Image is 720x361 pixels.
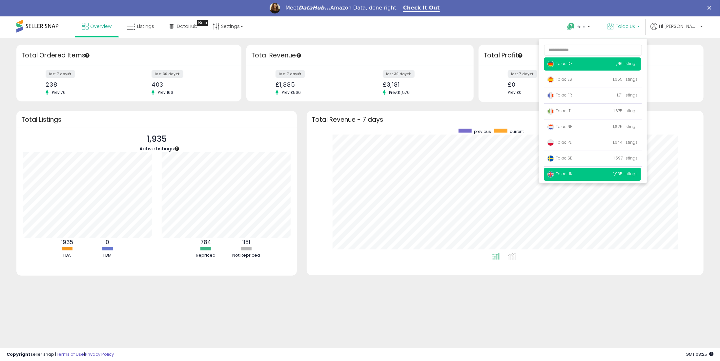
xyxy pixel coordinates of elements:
[386,90,413,95] span: Prev: £1,576
[547,171,554,178] img: uk.png
[547,155,572,161] span: Tolac SE
[547,108,554,115] img: italy.png
[122,16,159,36] a: Listings
[483,51,699,60] h3: Total Profit
[577,24,586,30] span: Help
[46,81,124,88] div: 238
[613,139,638,145] span: 1,644 listings
[177,23,197,30] span: DataHub
[165,16,202,36] a: DataHub
[208,16,248,36] a: Settings
[296,53,302,58] div: Tooltip anchor
[547,61,572,66] span: Tolac DE
[227,252,266,259] div: Not Repriced
[613,171,638,177] span: 1,935 listings
[617,92,638,98] span: 1,711 listings
[21,117,292,122] h3: Total Listings
[547,155,554,162] img: sweden.png
[90,23,112,30] span: Overview
[547,139,554,146] img: poland.png
[139,133,174,145] p: 1,935
[48,252,87,259] div: FBA
[614,81,692,88] div: £0
[615,61,638,66] span: 1,716 listings
[139,145,174,152] span: Active Listings
[383,70,415,78] label: last 30 days
[84,53,90,58] div: Tooltip anchor
[383,81,462,88] div: £3,181
[77,16,116,36] a: Overview
[312,117,699,122] h3: Total Revenue - 7 days
[276,81,355,88] div: £1,885
[137,23,154,30] span: Listings
[613,124,638,129] span: 1,625 listings
[154,90,176,95] span: Prev: 166
[708,6,714,10] div: Close
[174,146,180,152] div: Tooltip anchor
[88,252,127,259] div: FBM
[562,17,597,38] a: Help
[614,155,638,161] span: 1,597 listings
[510,129,524,134] span: current
[547,139,571,145] span: Tolac PL
[251,51,469,60] h3: Total Revenue
[602,16,645,38] a: Tolac UK
[197,20,208,26] div: Tooltip anchor
[152,70,183,78] label: last 30 days
[547,76,554,83] img: spain.png
[270,3,280,13] img: Profile image for Georgie
[547,61,554,67] img: germany.png
[547,108,571,114] span: Tolac IT
[547,92,554,99] img: france.png
[278,90,304,95] span: Prev: £566
[614,108,638,114] span: 1,675 listings
[547,92,572,98] span: Tolac FR
[242,238,250,246] b: 1151
[474,129,491,134] span: previous
[508,90,522,95] span: Prev: £0
[106,238,109,246] b: 0
[547,124,572,129] span: Tolac NE
[49,90,69,95] span: Prev: 76
[61,238,73,246] b: 1935
[547,171,572,177] span: Tolac UK
[508,70,537,78] label: last 7 days
[285,5,398,11] div: Meet Amazon Data, done right.
[547,76,572,82] span: Tolac ES
[659,23,698,30] span: Hi [PERSON_NAME]
[200,238,211,246] b: 784
[21,51,237,60] h3: Total Ordered Items
[547,124,554,130] img: netherlands.png
[650,23,703,38] a: Hi [PERSON_NAME]
[517,53,523,58] div: Tooltip anchor
[276,70,305,78] label: last 7 days
[403,5,440,12] a: Check It Out
[508,81,586,88] div: £0
[152,81,230,88] div: 403
[186,252,226,259] div: Repriced
[613,76,638,82] span: 1,655 listings
[298,5,330,11] i: DataHub...
[46,70,75,78] label: last 7 days
[567,22,575,31] i: Get Help
[616,23,635,30] span: Tolac UK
